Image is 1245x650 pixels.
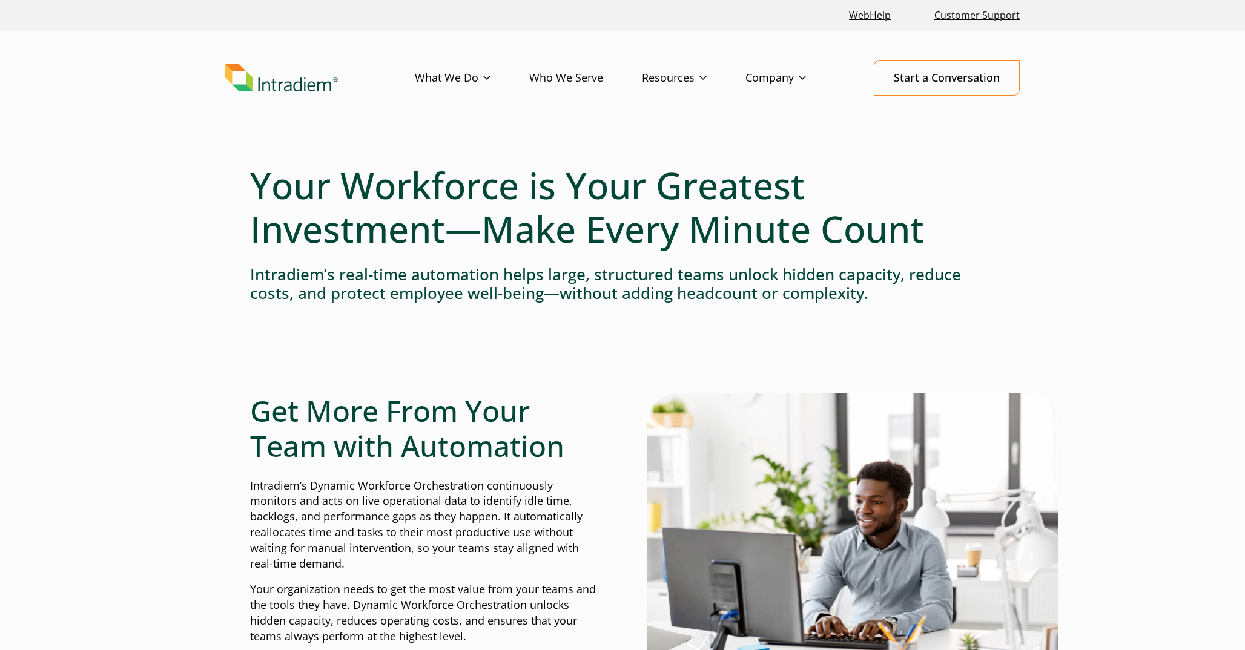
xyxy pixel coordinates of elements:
[225,64,415,92] a: Link to homepage of Intradiem
[415,61,529,96] a: What We Do
[930,2,1025,28] a: Customer Support
[225,64,338,92] img: Intradiem
[642,61,745,96] a: Resources
[250,393,598,463] h2: Get More From Your Team with Automation
[250,478,598,572] p: Intradiem’s Dynamic Workforce Orchestration continuously monitors and acts on live operational da...
[250,265,995,303] h4: Intradiem’s real-time automation helps large, structured teams unlock hidden capacity, reduce cos...
[250,163,995,251] h1: Your Workforce is Your Greatest Investment—Make Every Minute Count
[745,61,845,96] a: Company
[844,2,896,28] a: Link opens in a new window
[874,60,1020,96] a: Start a Conversation
[529,61,642,96] a: Who We Serve
[250,582,598,645] p: Your organization needs to get the most value from your teams and the tools they have. Dynamic Wo...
